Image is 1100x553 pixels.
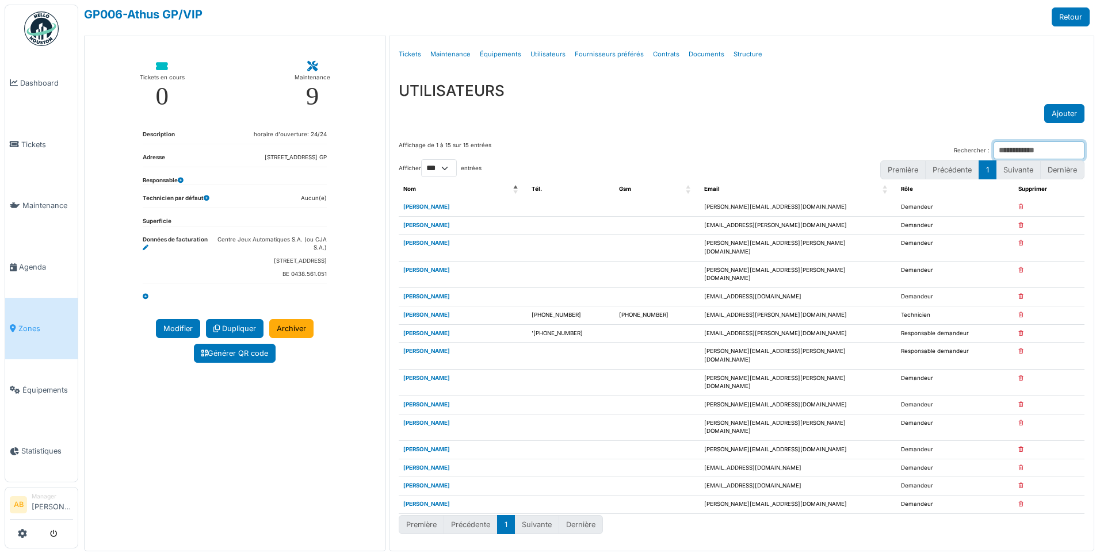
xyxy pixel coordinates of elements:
a: Tickets en cours 0 [131,52,194,118]
span: Tickets [21,139,73,150]
span: Email: Activate to sort [883,181,889,198]
a: Générer QR code [194,344,276,363]
td: [PERSON_NAME][EMAIL_ADDRESS][DOMAIN_NAME] [700,496,896,514]
td: Demandeur [896,369,1013,395]
span: Dashboard [20,78,73,89]
td: [PERSON_NAME][EMAIL_ADDRESS][PERSON_NAME][DOMAIN_NAME] [700,343,896,369]
li: AB [10,496,27,513]
a: Agenda [5,236,78,298]
nav: pagination [399,515,1084,534]
a: Équipements [475,41,526,68]
h3: UTILISATEURS [399,82,1084,99]
span: Nom: Activate to invert sorting [513,181,520,198]
span: Équipements [22,385,73,395]
a: [PERSON_NAME] [403,267,450,273]
a: Archiver [269,319,314,338]
a: Dupliquer [206,319,263,338]
label: Rechercher : [954,147,990,155]
a: AB Manager[PERSON_NAME] [10,492,73,520]
td: [PHONE_NUMBER] [527,306,614,324]
td: '[PHONE_NUMBER] [527,324,614,343]
span: Gsm [619,186,631,192]
dd: horaire d'ouverture: 24/24 [254,130,327,139]
td: [EMAIL_ADDRESS][PERSON_NAME][DOMAIN_NAME] [700,216,896,235]
a: [PERSON_NAME] [403,203,450,210]
a: Maintenance [426,41,475,68]
a: [PERSON_NAME] [403,222,450,228]
a: Équipements [5,359,78,421]
div: Maintenance [295,72,330,83]
a: [PERSON_NAME] [403,375,450,381]
span: Supprimer [1018,186,1047,192]
td: [EMAIL_ADDRESS][DOMAIN_NAME] [700,459,896,477]
a: Fournisseurs préférés [570,41,648,68]
dt: Description [143,130,175,144]
span: Tél. [532,186,542,192]
td: [EMAIL_ADDRESS][PERSON_NAME][DOMAIN_NAME] [700,306,896,324]
dd: BE 0438.561.051 [209,270,327,279]
dd: Centre Jeux Automatiques S.A. (ou CJA S.A.) [209,236,327,252]
td: [PHONE_NUMBER] [614,306,700,324]
td: Demandeur [896,288,1013,306]
div: 0 [155,83,169,109]
td: [PERSON_NAME][EMAIL_ADDRESS][PERSON_NAME][DOMAIN_NAME] [700,414,896,440]
a: [PERSON_NAME] [403,312,450,318]
dd: Aucun(e) [301,194,327,203]
a: Utilisateurs [526,41,570,68]
td: [EMAIL_ADDRESS][PERSON_NAME][DOMAIN_NAME] [700,324,896,343]
span: Zones [18,323,73,334]
td: [EMAIL_ADDRESS][DOMAIN_NAME] [700,477,896,496]
a: Maintenance 9 [285,52,339,118]
td: Demandeur [896,395,1013,414]
a: Tickets [394,41,426,68]
a: GP006-Athus GP/VIP [84,7,203,21]
img: Badge_color-CXgf-gQk.svg [24,11,59,46]
dt: Superficie [143,217,171,226]
select: Afficherentrées [421,159,457,177]
div: Tickets en cours [140,72,185,83]
td: Responsable demandeur [896,343,1013,369]
a: [PERSON_NAME] [403,348,450,354]
td: [EMAIL_ADDRESS][DOMAIN_NAME] [700,288,896,306]
a: Zones [5,298,78,359]
a: Tickets [5,114,78,175]
td: Demandeur [896,235,1013,261]
td: [PERSON_NAME][EMAIL_ADDRESS][DOMAIN_NAME] [700,198,896,216]
div: Manager [32,492,73,501]
span: Rôle [901,186,913,192]
td: [PERSON_NAME][EMAIL_ADDRESS][DOMAIN_NAME] [700,395,896,414]
td: Demandeur [896,459,1013,477]
td: [PERSON_NAME][EMAIL_ADDRESS][PERSON_NAME][DOMAIN_NAME] [700,261,896,287]
a: [PERSON_NAME] [403,501,450,507]
dt: Technicien par défaut [143,194,209,208]
a: Structure [729,41,767,68]
td: Demandeur [896,198,1013,216]
td: [PERSON_NAME][EMAIL_ADDRESS][PERSON_NAME][DOMAIN_NAME] [700,369,896,395]
a: Retour [1052,7,1090,26]
span: Gsm: Activate to sort [686,181,693,198]
td: Responsable demandeur [896,324,1013,343]
a: [PERSON_NAME] [403,240,450,246]
dd: [STREET_ADDRESS] GP [265,153,327,162]
button: Ajouter [1044,104,1084,123]
a: Statistiques [5,421,78,482]
td: Demandeur [896,496,1013,514]
dt: Données de facturation [143,236,209,283]
a: [PERSON_NAME] [403,420,450,426]
a: [PERSON_NAME] [403,482,450,489]
td: [PERSON_NAME][EMAIL_ADDRESS][DOMAIN_NAME] [700,441,896,459]
a: Dashboard [5,52,78,114]
nav: pagination [880,160,1084,179]
td: Technicien [896,306,1013,324]
a: Maintenance [5,175,78,237]
a: [PERSON_NAME] [403,446,450,452]
span: Maintenance [22,200,73,211]
a: Contrats [648,41,684,68]
span: Email [704,186,720,192]
a: Documents [684,41,729,68]
button: 1 [979,160,996,179]
a: [PERSON_NAME] [403,330,450,336]
div: Affichage de 1 à 15 sur 15 entrées [399,141,491,159]
a: [PERSON_NAME] [403,401,450,408]
a: Modifier [156,319,200,338]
